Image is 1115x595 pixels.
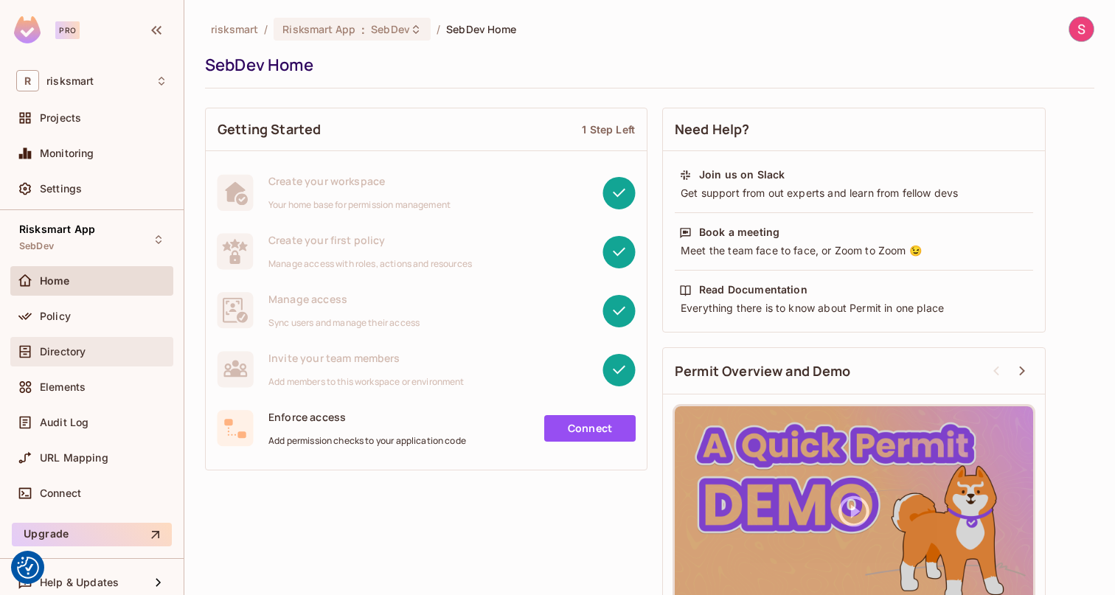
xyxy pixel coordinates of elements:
span: Add permission checks to your application code [268,435,466,447]
span: Getting Started [218,120,321,139]
span: Sync users and manage their access [268,317,420,329]
span: Home [40,275,70,287]
span: the active workspace [211,22,258,36]
span: Your home base for permission management [268,199,451,211]
span: R [16,70,39,91]
span: Create your first policy [268,233,472,247]
span: Connect [40,487,81,499]
span: Invite your team members [268,351,465,365]
span: Risksmart App [19,223,95,235]
div: Pro [55,21,80,39]
div: Get support from out experts and learn from fellow devs [679,186,1029,201]
span: Settings [40,183,82,195]
span: Directory [40,346,86,358]
span: Workspace: risksmart [46,75,94,87]
span: Enforce access [268,410,466,424]
div: SebDev Home [205,54,1087,76]
div: Everything there is to know about Permit in one place [679,301,1029,316]
button: Consent Preferences [17,557,39,579]
span: Projects [40,112,81,124]
span: : [361,24,366,35]
span: Manage access [268,292,420,306]
img: Seb Jones [1069,17,1094,41]
span: SebDev Home [446,22,516,36]
span: Add members to this workspace or environment [268,376,465,388]
a: Connect [544,415,636,442]
span: Policy [40,310,71,322]
span: Manage access with roles, actions and resources [268,258,472,270]
span: Risksmart App [282,22,355,36]
div: Read Documentation [699,282,807,297]
span: Help & Updates [40,577,119,588]
span: URL Mapping [40,452,108,464]
img: SReyMgAAAABJRU5ErkJggg== [14,16,41,44]
button: Upgrade [12,523,172,546]
div: Meet the team face to face, or Zoom to Zoom 😉 [679,243,1029,258]
span: Audit Log [40,417,88,428]
img: Revisit consent button [17,557,39,579]
div: Join us on Slack [699,167,785,182]
div: 1 Step Left [582,122,635,136]
span: SebDev [371,22,410,36]
span: SebDev [19,240,54,252]
div: Book a meeting [699,225,779,240]
span: Monitoring [40,147,94,159]
span: Elements [40,381,86,393]
li: / [264,22,268,36]
span: Permit Overview and Demo [675,362,851,380]
span: Need Help? [675,120,750,139]
li: / [437,22,440,36]
span: Create your workspace [268,174,451,188]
